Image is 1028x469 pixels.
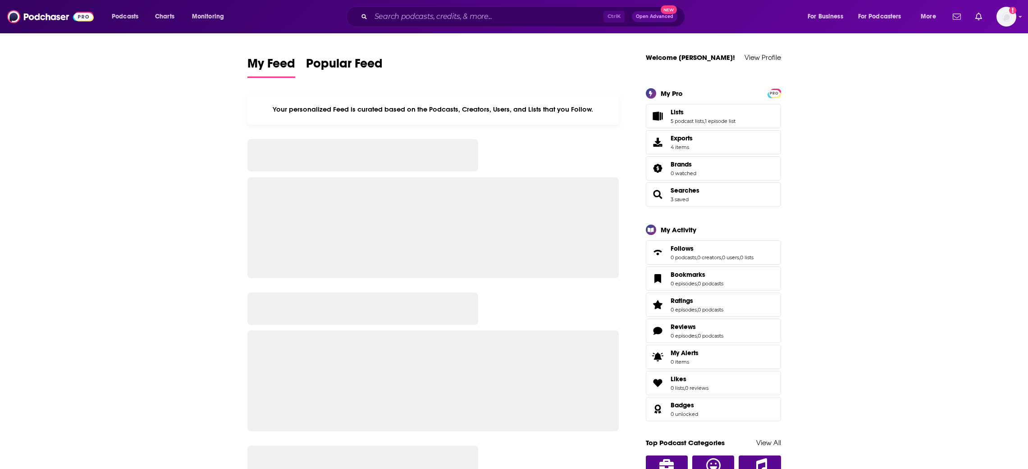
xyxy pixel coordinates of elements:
a: 0 episodes [671,307,697,313]
span: Monitoring [192,10,224,23]
a: 0 reviews [685,385,708,391]
span: Badges [671,401,694,409]
button: open menu [852,9,914,24]
span: PRO [769,90,780,97]
span: Reviews [671,323,696,331]
a: Follows [671,244,754,253]
a: Reviews [649,325,667,337]
a: 0 lists [671,385,684,391]
a: 3 saved [671,196,689,203]
a: My Feed [247,56,295,78]
svg: Add a profile image [1009,7,1016,14]
span: Searches [646,182,781,207]
div: My Activity [661,225,696,234]
a: Popular Feed [306,56,383,78]
a: 0 episodes [671,280,697,287]
span: More [921,10,936,23]
span: Lists [646,104,781,128]
a: View Profile [745,53,781,62]
a: 0 lists [740,254,754,261]
a: 0 podcasts [698,333,723,339]
a: Badges [649,403,667,415]
a: Show notifications dropdown [949,9,964,24]
a: 0 podcasts [671,254,696,261]
a: Searches [671,186,699,194]
span: Bookmarks [646,266,781,291]
span: Lists [671,108,684,116]
span: Logged in as LindaBurns [996,7,1016,27]
span: Podcasts [112,10,138,23]
img: User Profile [996,7,1016,27]
span: Badges [646,397,781,421]
a: Show notifications dropdown [972,9,986,24]
a: Lists [671,108,736,116]
span: Exports [671,134,693,142]
input: Search podcasts, credits, & more... [371,9,603,24]
a: Badges [671,401,698,409]
span: For Business [808,10,843,23]
span: Ratings [646,293,781,317]
div: My Pro [661,89,683,98]
span: Exports [649,136,667,149]
a: 5 podcast lists [671,118,704,124]
a: 0 episodes [671,333,697,339]
span: My Feed [247,56,295,77]
span: Likes [671,375,686,383]
div: Your personalized Feed is curated based on the Podcasts, Creators, Users, and Lists that you Follow. [247,94,619,125]
span: Brands [646,156,781,180]
span: Open Advanced [636,14,673,19]
a: 0 watched [671,170,696,176]
span: Ratings [671,297,693,305]
span: , [696,254,697,261]
a: Likes [671,375,708,383]
span: , [697,280,698,287]
span: New [661,5,677,14]
a: Welcome [PERSON_NAME]! [646,53,735,62]
a: Searches [649,188,667,201]
a: 0 creators [697,254,721,261]
button: open menu [914,9,947,24]
button: open menu [801,9,854,24]
a: My Alerts [646,345,781,369]
span: Reviews [646,319,781,343]
a: Brands [671,160,696,168]
span: , [684,385,685,391]
span: , [697,307,698,313]
a: Charts [149,9,180,24]
a: Bookmarks [649,272,667,285]
span: Follows [646,240,781,265]
a: 1 episode list [705,118,736,124]
a: 0 podcasts [698,280,723,287]
a: Exports [646,130,781,154]
a: Lists [649,110,667,122]
span: My Alerts [671,349,699,357]
div: Search podcasts, credits, & more... [355,6,694,27]
img: Podchaser - Follow, Share and Rate Podcasts [7,8,94,25]
span: , [704,118,705,124]
button: Show profile menu [996,7,1016,27]
a: Top Podcast Categories [646,438,725,447]
a: Brands [649,162,667,175]
span: Likes [646,371,781,395]
a: Bookmarks [671,271,723,279]
button: Open AdvancedNew [632,11,677,22]
a: Likes [649,377,667,389]
span: My Alerts [649,351,667,363]
span: Ctrl K [603,11,625,23]
a: Ratings [649,298,667,311]
a: Follows [649,246,667,259]
a: 0 podcasts [698,307,723,313]
span: Bookmarks [671,271,705,279]
span: Popular Feed [306,56,383,77]
span: 4 items [671,144,693,150]
span: Follows [671,244,694,253]
span: 0 items [671,359,699,365]
button: open menu [186,9,236,24]
a: Reviews [671,323,723,331]
a: PRO [769,89,780,96]
button: open menu [105,9,150,24]
a: 0 users [722,254,739,261]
